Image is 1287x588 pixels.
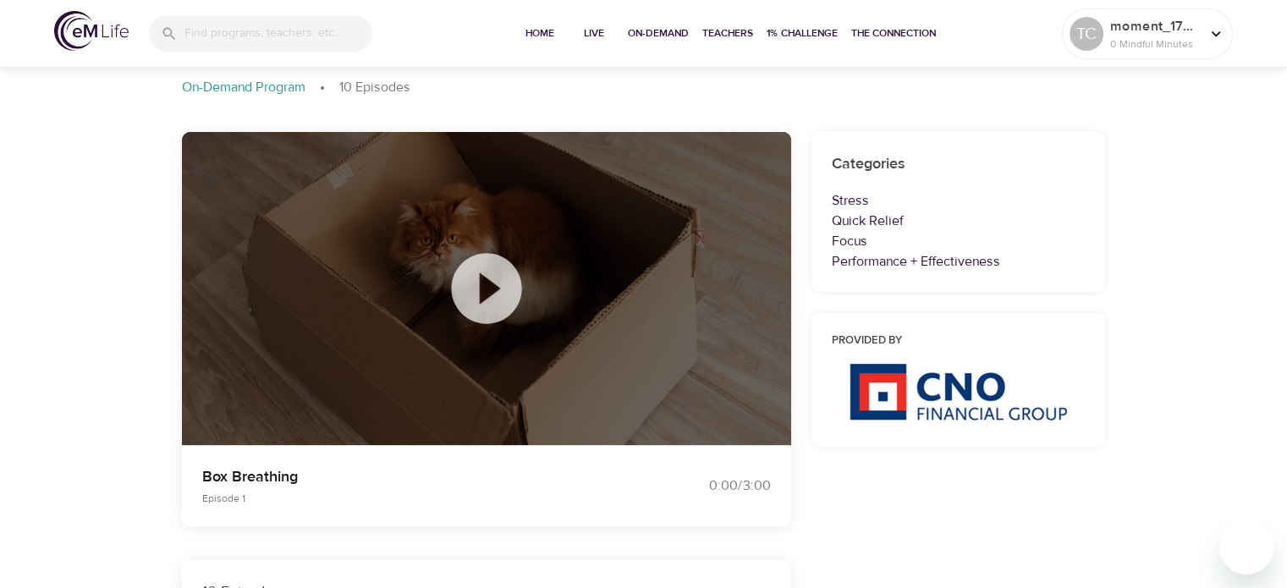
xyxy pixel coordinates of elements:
[767,25,838,42] span: 1% Challenge
[1110,16,1200,36] p: moment_1758557838
[832,211,1086,231] p: Quick Relief
[1219,520,1273,574] iframe: Button to launch messaging window
[849,363,1067,420] img: CNO%20logo.png
[184,15,372,52] input: Find programs, teachers, etc...
[832,152,1086,177] h6: Categories
[182,78,1106,98] nav: breadcrumb
[1110,36,1200,52] p: 0 Mindful Minutes
[832,231,1086,251] p: Focus
[1070,17,1103,51] div: TC
[182,78,305,97] p: On-Demand Program
[202,491,624,506] p: Episode 1
[832,332,1086,350] h6: Provided by
[574,25,614,42] span: Live
[644,476,771,496] div: 0:00 / 3:00
[520,25,560,42] span: Home
[832,190,1086,211] p: Stress
[628,25,689,42] span: On-Demand
[702,25,753,42] span: Teachers
[339,78,410,97] p: 10 Episodes
[54,11,129,51] img: logo
[832,251,1086,272] p: Performance + Effectiveness
[851,25,936,42] span: The Connection
[202,465,624,488] p: Box Breathing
